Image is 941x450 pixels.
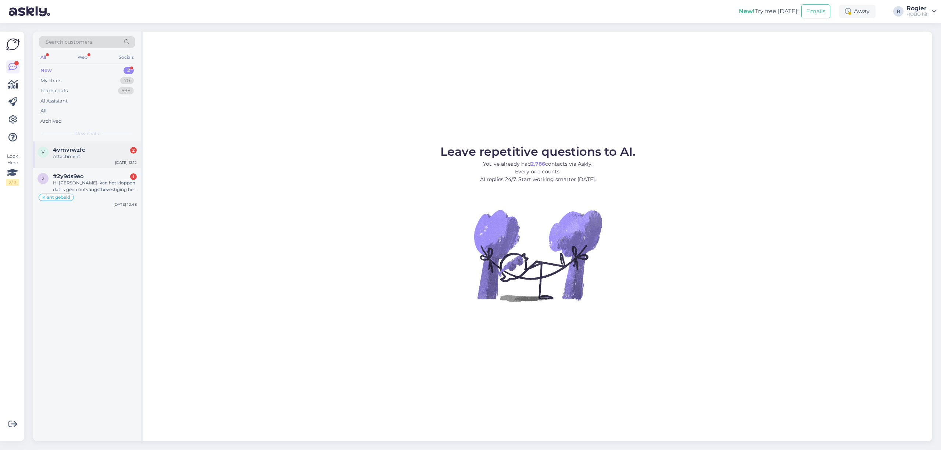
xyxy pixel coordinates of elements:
[6,179,19,186] div: 2 / 3
[40,67,52,74] div: New
[906,6,929,11] div: Rogier
[40,118,62,125] div: Archived
[53,173,84,180] span: #2y9ds9eo
[120,77,134,84] div: 70
[114,202,137,207] div: [DATE] 10:48
[906,6,937,17] a: RogierHOBO hifi
[42,195,70,199] span: Klant gebeld
[472,189,604,321] img: No Chat active
[115,160,137,165] div: [DATE] 12:12
[130,173,137,180] div: 1
[906,11,929,17] div: HOBO hifi
[839,5,876,18] div: Away
[40,97,68,105] div: AI Assistant
[117,53,135,62] div: Socials
[40,107,47,115] div: All
[39,53,47,62] div: All
[6,153,19,186] div: Look Here
[53,180,137,193] div: Hi [PERSON_NAME], kan het kloppen dat ik geen ontvangstbevestiging heb gehad van het afleveren da...
[75,130,99,137] span: New chats
[40,77,61,84] div: My chats
[124,67,134,74] div: 2
[130,147,137,154] div: 2
[893,6,904,17] div: R
[801,4,830,18] button: Emails
[531,161,545,167] b: 2,786
[40,87,68,94] div: Team chats
[53,147,85,153] span: #vmvrwzfc
[6,37,20,51] img: Askly Logo
[739,7,798,16] div: Try free [DATE]:
[42,149,44,155] span: v
[46,38,92,46] span: Search customers
[53,153,137,160] div: Attachment
[42,176,44,181] span: 2
[118,87,134,94] div: 99+
[739,8,755,15] b: New!
[76,53,89,62] div: Web
[440,160,636,183] p: You’ve already had contacts via Askly. Every one counts. AI replies 24/7. Start working smarter [...
[440,144,636,159] span: Leave repetitive questions to AI.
